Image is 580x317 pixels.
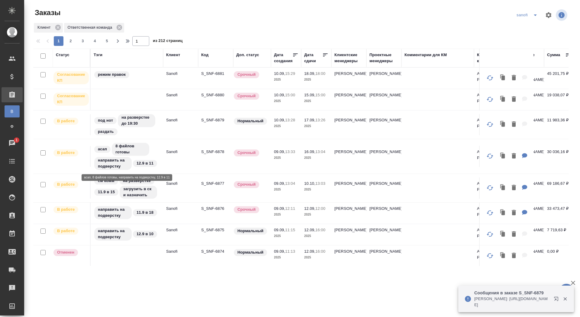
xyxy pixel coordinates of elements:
button: Удалить [509,72,519,84]
div: Статус [56,52,69,58]
p: АО "Санофи Россия" [477,149,506,161]
p: 16:00 [315,249,325,254]
div: Клиентские менеджеры [334,52,363,64]
p: 2025 [304,98,328,104]
span: 2 [66,38,76,44]
p: Ответственная команда [68,24,114,30]
p: АО "Санофи Россия" [477,92,506,104]
p: 15:29 [285,71,295,76]
td: [PERSON_NAME] [331,146,366,167]
div: Выставляется автоматически, если на указанный объем услуг необходимо больше времени в стандартном... [233,92,268,100]
p: 2025 [274,77,298,83]
button: 🙏 [559,284,574,299]
div: Выставляет ПМ после принятия заказа от КМа [53,117,87,125]
button: Обновить [483,248,497,263]
p: Срочный [237,72,256,78]
p: 15:00 [285,93,295,97]
p: 12:11 [285,206,295,211]
td: 33 473,47 ₽ [544,203,574,224]
button: Удалить [509,93,519,106]
button: Клонировать [497,93,509,106]
p: 8 файлов готовы [115,143,146,155]
div: split button [515,10,541,20]
p: S_SNF-6875 [201,227,230,233]
button: Удалить [509,228,519,241]
p: 10.10, [304,181,315,186]
p: загрузить в ск и назначить [123,186,153,198]
p: Отменен [57,249,74,255]
button: 4 [90,36,100,46]
div: направить на подверстку, 11.9 в 18 [94,206,160,220]
p: 13:03 [315,181,325,186]
p: 10.09, [274,118,285,122]
p: 09.09, [274,206,285,211]
td: [PERSON_NAME] [366,178,401,199]
span: Посмотреть информацию [556,9,569,21]
div: Выставляется автоматически, если на указанный объем услуг необходимо больше времени в стандартном... [233,149,268,157]
p: Sanofi [166,227,195,233]
p: 11:15 [285,228,295,232]
p: см комм [98,178,114,184]
p: направить на подверстку [98,207,128,219]
p: 18.09, [304,71,315,76]
p: 12.09, [304,249,315,254]
div: Клиент [34,23,63,33]
p: В работе [57,228,75,234]
p: S_SNF-6881 [201,71,230,77]
td: [PERSON_NAME] [331,89,366,110]
p: 12.9 в 11 [137,160,153,166]
div: Выставляет КМ после отмены со стороны клиента. Если уже после запуска – КМ пишет ПМу про отмену, ... [53,248,87,257]
p: Согласование КП [57,93,85,105]
p: 10.09, [274,93,285,97]
p: Sanofi [166,117,195,123]
td: [PERSON_NAME] [366,203,401,224]
button: Удалить [509,150,519,162]
button: Обновить [483,149,497,163]
p: 09.09, [274,228,285,232]
span: 5 [102,38,112,44]
p: 15:00 [315,93,325,97]
p: 13:04 [315,149,325,154]
p: направить на подверстку [98,228,128,240]
div: Тэги [94,52,102,58]
a: 1 [2,136,23,151]
p: Sanofi [166,71,195,77]
p: 2025 [274,212,298,218]
p: Нормальный [237,249,263,255]
p: на разверстке [123,178,151,184]
p: Sanofi [166,181,195,187]
button: Клонировать [497,118,509,131]
div: Выставляет ПМ после принятия заказа от КМа [53,227,87,235]
a: В [5,105,20,117]
a: Ф [5,120,20,133]
p: 13:28 [285,118,295,122]
p: 2025 [304,155,328,161]
p: 2025 [274,155,298,161]
td: [PERSON_NAME] [331,178,366,199]
p: S_SNF-6879 [201,117,230,123]
p: Sanofi [166,149,195,155]
td: 0,00 ₽ [544,245,574,267]
p: 10.09, [274,71,285,76]
p: раздать [98,129,114,135]
div: под нот, на разверстке до 19:30, раздать [94,114,160,136]
p: 16.09, [304,149,315,154]
button: Обновить [483,117,497,132]
p: на разверстке до 19:30 [121,114,152,126]
td: [PERSON_NAME] [331,224,366,245]
p: под нот [98,117,113,123]
button: Клонировать [497,182,509,194]
button: Открыть в новой вкладке [550,293,565,307]
div: Статус по умолчанию для стандартных заказов [233,248,268,257]
div: см комм, на разверстке, 11.9 в 15, загрузить в ск и назначить [94,177,160,199]
p: 2025 [304,255,328,261]
div: Выставляется автоматически, если на указанный объем услуг необходимо больше времени в стандартном... [233,181,268,189]
p: Клиент [37,24,53,30]
p: 18:00 [315,71,325,76]
p: 13:04 [285,181,295,186]
td: [PERSON_NAME] [331,68,366,89]
div: Контрагент клиента [477,52,506,64]
button: Обновить [483,181,497,195]
button: Клонировать [497,72,509,84]
p: 2025 [304,212,328,218]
